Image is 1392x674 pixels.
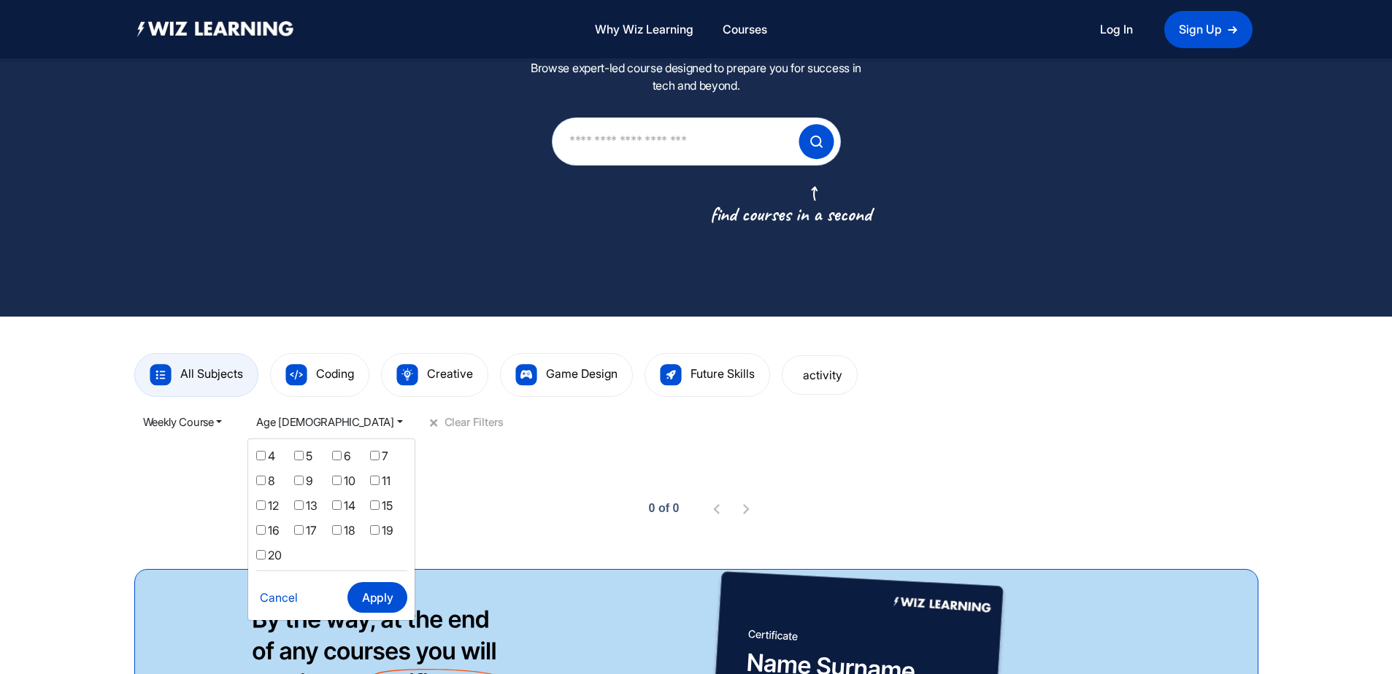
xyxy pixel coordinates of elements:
[1164,11,1253,48] a: Sign Up
[268,522,280,539] label: 16
[247,408,411,437] button: Age [DEMOGRAPHIC_DATA]
[306,522,317,539] label: 17
[344,522,355,539] label: 18
[382,447,388,465] label: 7
[702,494,731,523] button: Previous page
[660,366,755,381] a: Future Skills
[306,497,318,514] label: 13
[306,472,313,489] label: 9
[344,447,351,465] label: 6
[306,447,312,465] label: 5
[316,366,354,381] span: Coding
[427,366,473,381] span: Creative
[426,414,443,431] span: +
[428,417,504,429] button: +Clear Filters
[546,366,618,381] span: Game Design
[382,497,393,514] label: 15
[382,472,391,489] label: 11
[134,408,231,437] button: Weekly Course
[268,472,275,489] label: 8
[344,472,355,489] label: 10
[180,366,243,381] span: All Subjects
[589,14,699,45] a: Why Wiz Learning
[268,497,279,514] label: 12
[797,368,842,382] a: activity
[285,366,354,381] a: Coding
[803,368,842,382] span: activity
[382,522,393,539] label: 19
[515,366,618,381] a: Game Design
[347,582,407,613] button: Apply
[1100,20,1133,39] a: Log In
[268,447,275,465] label: 4
[441,59,952,94] p: Browse expert-led course designed to prepare you for success in tech and beyond.
[731,494,761,523] button: Next page
[150,366,243,381] a: All Subjects
[396,366,473,381] a: Creative
[649,500,680,517] div: 0 of 0
[691,366,755,381] span: Future Skills
[268,546,282,564] label: 20
[344,497,355,514] label: 14
[255,582,302,613] button: Cancel
[717,14,773,45] a: Courses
